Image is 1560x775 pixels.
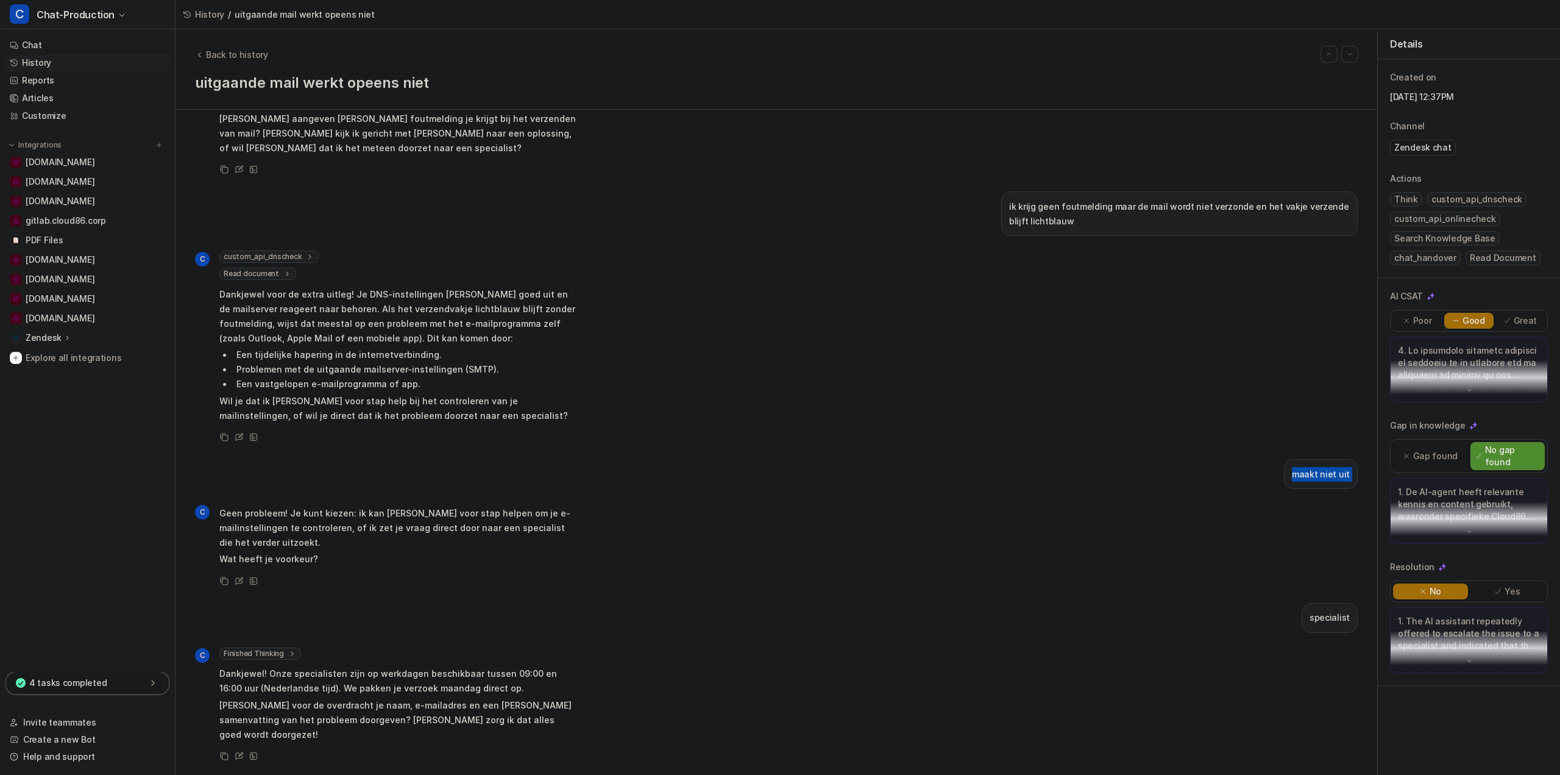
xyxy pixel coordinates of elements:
[1390,251,1461,265] span: chat_handover
[1325,49,1333,60] img: Previous session
[26,293,94,305] span: [DOMAIN_NAME]
[1378,29,1560,59] div: Details
[5,271,170,288] a: www.yourhosting.nl[DOMAIN_NAME]
[10,4,29,24] span: C
[5,714,170,731] a: Invite teammates
[219,698,576,742] p: [PERSON_NAME] voor de overdracht je naam, e-mailadres en een [PERSON_NAME] samenvatting van het p...
[1390,91,1548,103] p: [DATE] 12:37PM
[233,362,576,377] li: Problemen met de uitgaande mailserver-instellingen (SMTP).
[5,731,170,748] a: Create a new Bot
[1345,49,1354,60] img: Next session
[1390,420,1466,432] p: Gap in knowledge
[1465,386,1473,395] img: down-arrow
[195,74,1358,92] h1: uitgaande mail werkt opeens niet
[5,290,170,307] a: www.hostinger.com[DOMAIN_NAME]
[219,112,576,155] p: [PERSON_NAME] aangeven [PERSON_NAME] foutmelding je krijgt bij het verzenden van mail? [PERSON_NA...
[1292,467,1350,482] p: maakt niet uit
[1321,46,1337,62] button: Go to previous session
[5,72,170,89] a: Reports
[5,107,170,124] a: Customize
[206,48,268,61] span: Back to history
[1505,585,1520,598] p: Yes
[195,252,210,266] span: C
[5,90,170,107] a: Articles
[219,552,576,566] p: Wat heeft je voorkeur?
[195,648,210,663] span: C
[1009,199,1350,229] p: ik krijg geen foutmelding maar de mail wordt niet verzonde en het vakje verzende blijft lichtblauw
[5,54,170,71] a: History
[1430,585,1441,598] p: No
[29,677,107,689] p: 4 tasks completed
[26,254,94,266] span: [DOMAIN_NAME]
[5,139,65,151] button: Integrations
[5,310,170,327] a: www.strato.nl[DOMAIN_NAME]
[12,217,19,224] img: gitlab.cloud86.corp
[1485,444,1539,468] p: No gap found
[219,251,319,263] span: custom_api_dnscheck
[26,332,62,344] p: Zendesk
[235,8,375,21] span: uitgaande mail werkt opeens niet
[1398,615,1540,652] p: 1. The AI assistant repeatedly offered to escalate the issue to a specialist and indicated that t...
[26,195,94,207] span: [DOMAIN_NAME]
[1390,290,1423,302] p: AI CSAT
[1390,120,1425,132] p: Channel
[219,394,576,423] p: Wil je dat ik [PERSON_NAME] voor stap help bij het controleren van je mailinstellingen, of wil je...
[26,156,94,168] span: [DOMAIN_NAME]
[1413,315,1432,327] p: Poor
[155,141,163,149] img: menu_add.svg
[5,37,170,54] a: Chat
[1390,173,1422,185] p: Actions
[5,748,170,765] a: Help and support
[228,8,231,21] span: /
[12,178,19,185] img: docs.litespeedtech.com
[12,256,19,263] img: check86.nl
[1398,345,1540,381] p: 4. Lo ipsumdolo sitametc adipisci el seddoeiu te in utlabore etd ma aliquaeni ad minimv qu nos ex...
[195,48,268,61] button: Back to history
[26,176,94,188] span: [DOMAIN_NAME]
[12,159,19,166] img: cloud86.io
[1390,231,1500,246] span: Search Knowledge Base
[1394,141,1452,154] p: Zendesk chat
[1390,561,1434,573] p: Resolution
[12,295,19,302] img: www.hostinger.com
[5,349,170,366] a: Explore all integrations
[7,141,16,149] img: expand menu
[12,276,19,283] img: www.yourhosting.nl
[26,273,94,285] span: [DOMAIN_NAME]
[1342,46,1358,62] button: Go to next session
[37,6,115,23] span: Chat-Production
[219,268,296,280] span: Read document
[26,312,94,324] span: [DOMAIN_NAME]
[10,352,22,364] img: explore all integrations
[12,334,19,341] img: Zendesk
[1390,212,1500,226] span: custom_api_onlinecheck
[1310,610,1350,625] p: specialist
[26,215,106,227] span: gitlab.cloud86.corp
[195,505,210,520] span: C
[5,212,170,229] a: gitlab.cloud86.corpgitlab.cloud86.corp
[219,287,576,346] p: Dankjewel voor de extra uitleg! Je DNS-instellingen [PERSON_NAME] goed uit en de mailserver reage...
[1465,527,1473,536] img: down-arrow
[26,348,165,368] span: Explore all integrations
[1466,251,1540,265] span: Read Document
[5,173,170,190] a: docs.litespeedtech.com[DOMAIN_NAME]
[1390,71,1436,84] p: Created on
[233,348,576,362] li: Een tijdelijke hapering in de internetverbinding.
[1390,192,1422,207] span: Think
[219,506,576,550] p: Geen probleem! Je kunt kiezen: ik kan [PERSON_NAME] voor stap helpen om je e-mailinstellingen te ...
[5,251,170,268] a: check86.nl[DOMAIN_NAME]
[5,193,170,210] a: support.wix.com[DOMAIN_NAME]
[219,666,576,696] p: Dankjewel! Onze specialisten zijn op werkdagen beschikbaar tussen 09:00 en 16:00 uur (Nederlandse...
[1514,315,1537,327] p: Great
[5,232,170,249] a: PDF FilesPDF Files
[12,198,19,205] img: support.wix.com
[5,154,170,171] a: cloud86.io[DOMAIN_NAME]
[12,315,19,322] img: www.strato.nl
[195,8,224,21] span: History
[1427,192,1526,207] span: custom_api_dnscheck
[1413,450,1458,462] p: Gap found
[1465,657,1473,665] img: down-arrow
[219,648,301,660] span: Finished Thinking
[26,234,63,246] span: PDF Files
[183,8,224,21] a: History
